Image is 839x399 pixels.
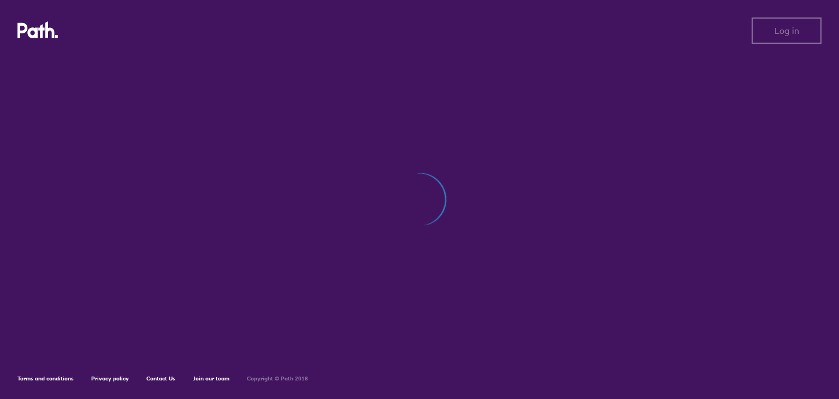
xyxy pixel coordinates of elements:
a: Terms and conditions [17,375,74,382]
a: Privacy policy [91,375,129,382]
h6: Copyright © Path 2018 [247,375,308,382]
a: Join our team [193,375,229,382]
a: Contact Us [146,375,175,382]
button: Log in [752,17,822,44]
span: Log in [775,26,799,36]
